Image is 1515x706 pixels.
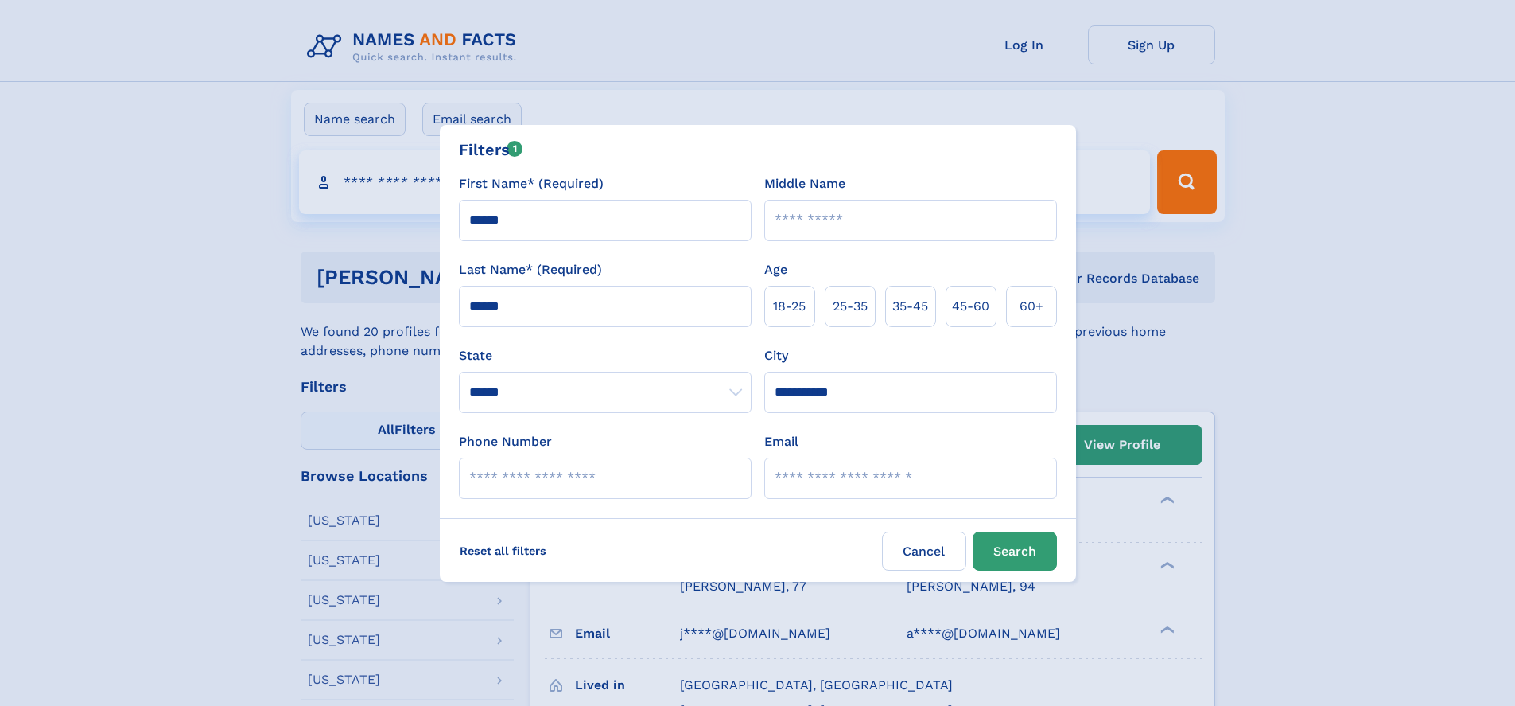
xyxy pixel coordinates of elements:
[459,260,602,279] label: Last Name* (Required)
[973,532,1057,571] button: Search
[459,432,552,451] label: Phone Number
[449,532,557,570] label: Reset all filters
[459,174,604,193] label: First Name* (Required)
[764,174,845,193] label: Middle Name
[764,346,788,365] label: City
[892,297,928,316] span: 35‑45
[459,138,523,162] div: Filters
[882,532,966,571] label: Cancel
[773,297,806,316] span: 18‑25
[459,346,752,365] label: State
[833,297,868,316] span: 25‑35
[1020,297,1043,316] span: 60+
[764,260,787,279] label: Age
[952,297,989,316] span: 45‑60
[764,432,798,451] label: Email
